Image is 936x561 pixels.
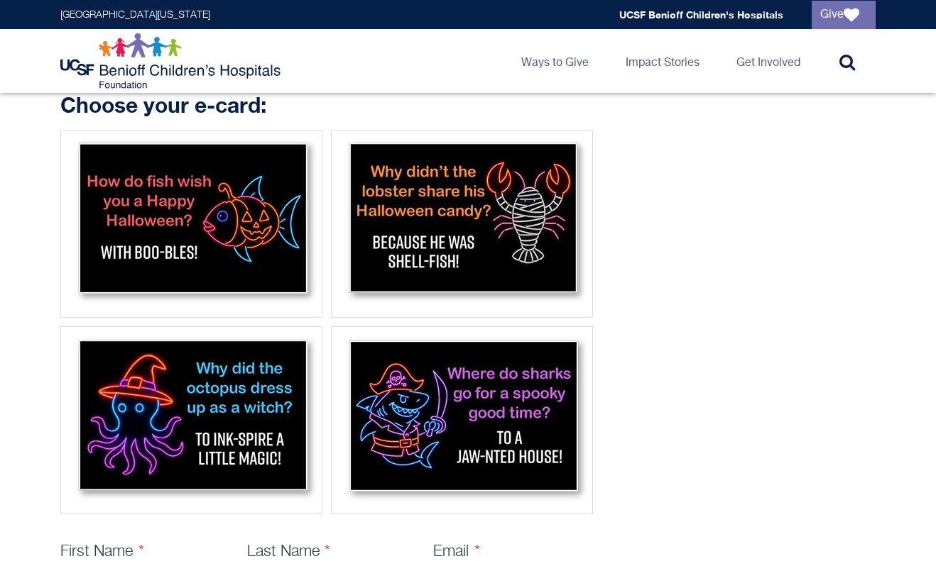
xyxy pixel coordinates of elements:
[725,29,812,93] a: Get Involved
[60,92,266,118] strong: Choose your e-card:
[812,1,876,29] a: Give
[331,326,593,514] div: Shark
[433,544,480,560] label: Email
[60,326,322,514] div: Octopus
[336,135,588,309] img: Lobster
[614,29,711,93] a: Impact Stories
[331,130,593,318] div: Lobster
[619,9,783,21] a: UCSF Benioff Children's Hospitals
[510,29,600,93] a: Ways to Give
[60,10,210,20] a: [GEOGRAPHIC_DATA][US_STATE]
[247,544,331,560] label: Last Name
[336,331,588,505] img: Shark
[65,331,317,505] img: Octopus
[60,33,284,89] img: Logo for UCSF Benioff Children's Hospitals Foundation
[60,130,322,318] div: Fish
[65,135,317,309] img: Fish
[60,544,144,560] label: First Name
